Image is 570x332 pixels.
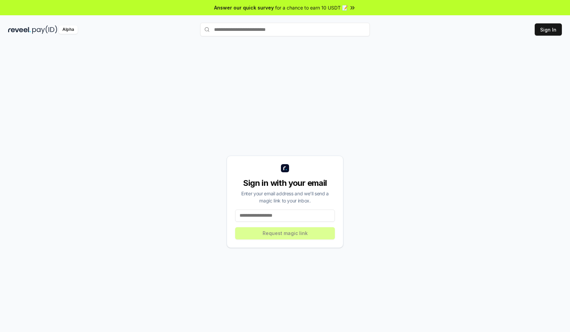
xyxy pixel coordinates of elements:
[535,23,562,36] button: Sign In
[32,25,57,34] img: pay_id
[275,4,348,11] span: for a chance to earn 10 USDT 📝
[235,178,335,189] div: Sign in with your email
[8,25,31,34] img: reveel_dark
[235,190,335,204] div: Enter your email address and we’ll send a magic link to your inbox.
[281,164,289,172] img: logo_small
[214,4,274,11] span: Answer our quick survey
[59,25,78,34] div: Alpha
